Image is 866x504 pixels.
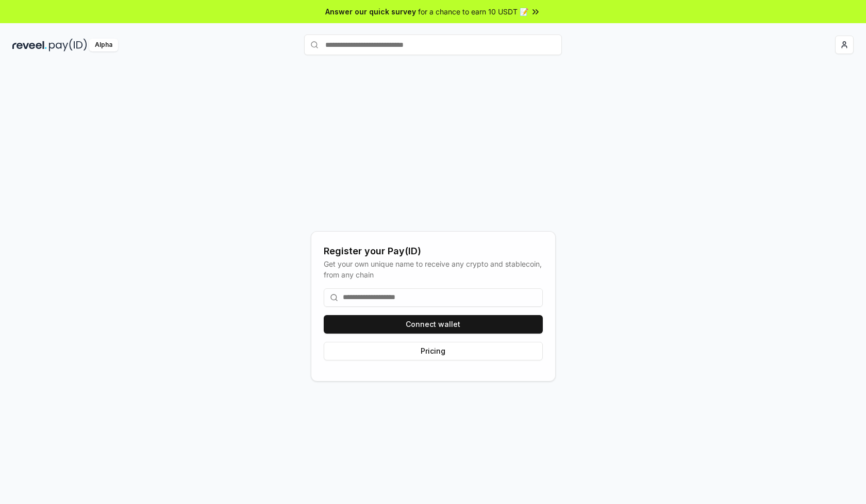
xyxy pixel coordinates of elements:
[49,39,87,51] img: pay_id
[325,6,416,17] span: Answer our quick survey
[324,315,543,334] button: Connect wallet
[324,258,543,280] div: Get your own unique name to receive any crypto and stablecoin, from any chain
[12,39,47,51] img: reveel_dark
[89,39,118,51] div: Alpha
[418,6,528,17] span: for a chance to earn 10 USDT 📝
[324,244,543,258] div: Register your Pay(ID)
[324,342,543,360] button: Pricing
